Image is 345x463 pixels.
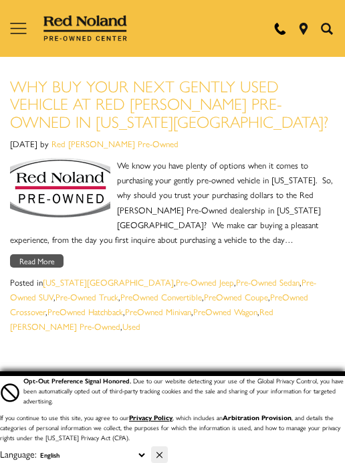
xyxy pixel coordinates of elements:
button: Close Button [151,446,168,463]
a: Pre-Owned Sedan [236,276,300,288]
a: PreOwned Hatchback [47,305,123,318]
a: Fun-to-Drive 2012 Mazda Miata Convertible For Sale in [US_STATE][GEOGRAPHIC_DATA] [10,365,281,423]
button: Open the inventory search [315,23,338,35]
a: Why Buy Your Next Gently Used Vehicle at Red [PERSON_NAME] Pre-Owned in [US_STATE][GEOGRAPHIC_DATA]? [10,74,328,132]
img: Red Noland Pre-Owned Colorado Springs [10,158,110,217]
span: [DATE] [10,137,37,150]
a: Red Noland Pre-Owned [43,20,128,33]
a: [US_STATE][GEOGRAPHIC_DATA] [43,276,174,288]
select: Language Select [37,449,148,461]
a: Privacy Policy [129,413,172,422]
a: Pre-Owned Jeep [176,276,234,288]
a: PreOwned Convertible [120,290,202,303]
img: Red Noland Pre-Owned [43,15,128,42]
span: Opt-Out Preference Signal Honored . [23,376,133,385]
span: by [40,137,49,150]
a: Pre-Owned Truck [55,290,118,303]
a: PreOwned Wagon [193,305,257,318]
a: Red [PERSON_NAME] Pre-Owned [51,137,179,150]
a: PreOwned Coupe [204,290,268,303]
a: Used [122,320,140,333]
a: PreOwned Minivan [125,305,191,318]
p: We know you have plenty of options when it comes to purchasing your gently pre-owned vehicle in [... [10,158,335,247]
a: Read More [10,254,64,268]
a: Call Red Noland Pre-Owned [274,23,286,35]
div: Due to our website detecting your use of the Global Privacy Control, you have been automatically ... [23,376,345,406]
strong: Arbitration Provision [223,413,292,422]
div: Posted in , , , , , , , , , , , , [10,275,335,334]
